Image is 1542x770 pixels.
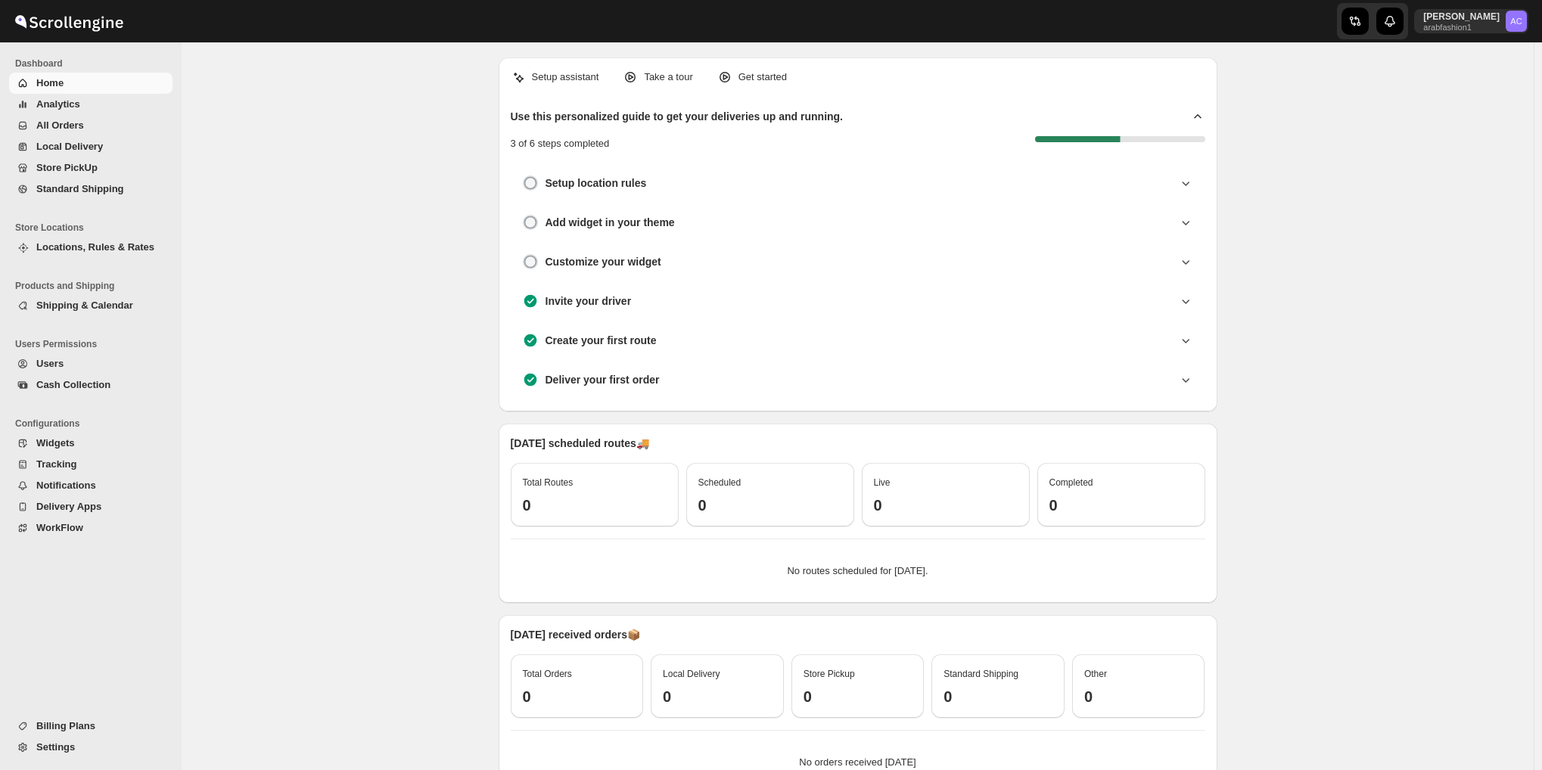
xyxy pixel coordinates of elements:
span: Dashboard [15,57,174,70]
span: Other [1084,669,1107,679]
button: Tracking [9,454,173,475]
h3: 0 [944,688,1052,706]
h3: 0 [804,688,912,706]
span: Store PickUp [36,162,98,173]
span: Local Delivery [36,141,103,152]
button: User menu [1414,9,1528,33]
button: WorkFlow [9,517,173,539]
button: Home [9,73,173,94]
p: No orders received [DATE] [523,755,1193,770]
span: Users [36,358,64,369]
h3: Setup location rules [546,175,647,191]
p: [DATE] received orders 📦 [511,627,1205,642]
span: Locations, Rules & Rates [36,241,154,253]
span: Products and Shipping [15,280,174,292]
span: Total Orders [523,669,572,679]
span: WorkFlow [36,522,83,533]
p: [PERSON_NAME] [1423,11,1500,23]
span: Local Delivery [663,669,720,679]
button: Billing Plans [9,716,173,737]
p: Take a tour [644,70,692,85]
h3: 0 [1084,688,1193,706]
span: Settings [36,741,75,753]
span: Configurations [15,418,174,430]
span: Completed [1049,477,1093,488]
span: Shipping & Calendar [36,300,133,311]
h3: 0 [663,688,772,706]
h3: 0 [1049,496,1193,514]
span: Analytics [36,98,80,110]
h3: Invite your driver [546,293,632,309]
span: Scheduled [698,477,741,488]
span: Live [874,477,891,488]
p: Get started [738,70,787,85]
p: Setup assistant [532,70,599,85]
h2: Use this personalized guide to get your deliveries up and running. [511,109,844,124]
h3: 0 [523,496,667,514]
span: Standard Shipping [944,669,1018,679]
button: Locations, Rules & Rates [9,237,173,258]
button: Users [9,353,173,374]
button: Widgets [9,433,173,454]
h3: Add widget in your theme [546,215,675,230]
span: Abizer Chikhly [1506,11,1527,32]
p: 3 of 6 steps completed [511,136,610,151]
span: Standard Shipping [36,183,124,194]
span: Users Permissions [15,338,174,350]
h3: 0 [874,496,1018,514]
button: Delivery Apps [9,496,173,517]
span: Delivery Apps [36,501,101,512]
span: Store Pickup [804,669,855,679]
span: Store Locations [15,222,174,234]
h3: 0 [698,496,842,514]
h3: Customize your widget [546,254,661,269]
p: arabfashion1 [1423,23,1500,32]
h3: Create your first route [546,333,657,348]
button: Notifications [9,475,173,496]
span: Notifications [36,480,96,491]
text: AC [1510,17,1522,26]
span: All Orders [36,120,84,131]
span: Home [36,77,64,88]
p: No routes scheduled for [DATE]. [523,564,1193,579]
span: Tracking [36,458,76,470]
button: Cash Collection [9,374,173,396]
button: All Orders [9,115,173,136]
img: ScrollEngine [12,2,126,40]
button: Shipping & Calendar [9,295,173,316]
span: Cash Collection [36,379,110,390]
span: Widgets [36,437,74,449]
button: Analytics [9,94,173,115]
button: Settings [9,737,173,758]
span: Billing Plans [36,720,95,731]
h3: Deliver your first order [546,372,660,387]
h3: 0 [523,688,632,706]
p: [DATE] scheduled routes 🚚 [511,436,1205,451]
span: Total Routes [523,477,574,488]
